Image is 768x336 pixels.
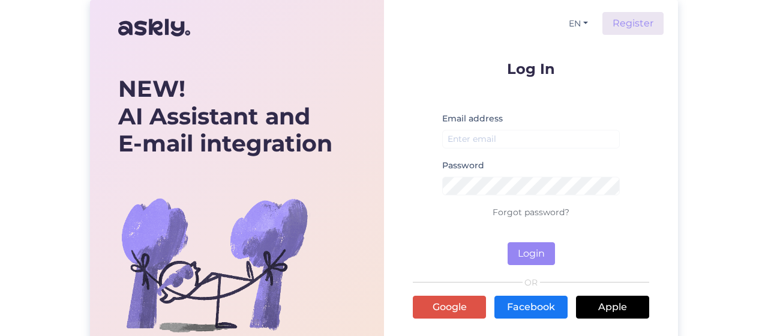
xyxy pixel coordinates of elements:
input: Enter email [442,130,620,148]
a: Forgot password? [493,207,569,218]
a: Google [413,296,486,319]
a: Register [602,12,664,35]
span: OR [523,278,540,287]
label: Password [442,159,484,172]
button: EN [564,15,593,32]
button: Login [508,242,555,265]
b: NEW! [118,75,185,103]
p: Log In [413,61,649,76]
div: AI Assistant and E-mail integration [118,75,332,157]
a: Apple [576,296,649,319]
label: Email address [442,112,503,125]
img: Askly [118,13,190,42]
a: Facebook [494,296,568,319]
